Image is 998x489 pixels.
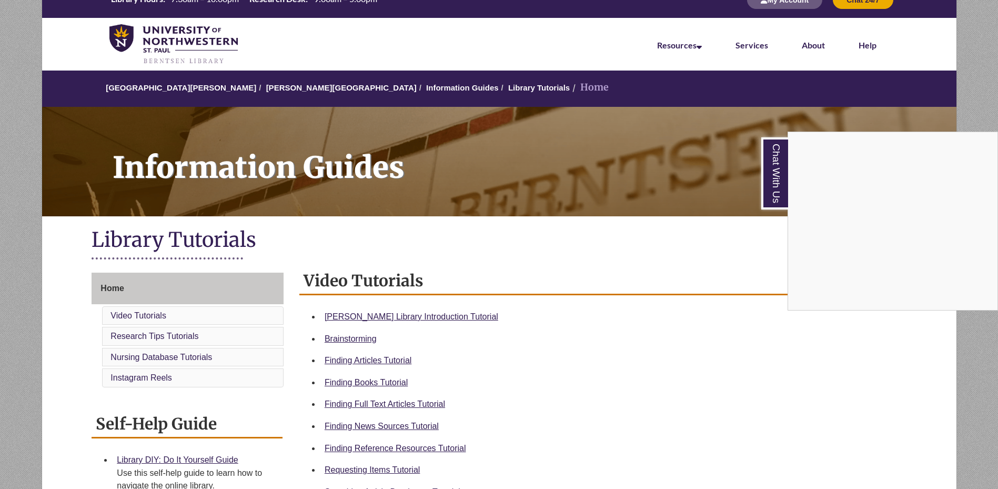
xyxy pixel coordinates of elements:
a: About [802,40,825,50]
a: Resources [657,40,702,50]
iframe: Chat Widget [788,132,997,310]
img: UNWSP Library Logo [109,24,238,65]
a: Help [859,40,876,50]
a: Chat With Us [761,137,788,209]
div: Chat With Us [788,132,998,311]
a: Services [735,40,768,50]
